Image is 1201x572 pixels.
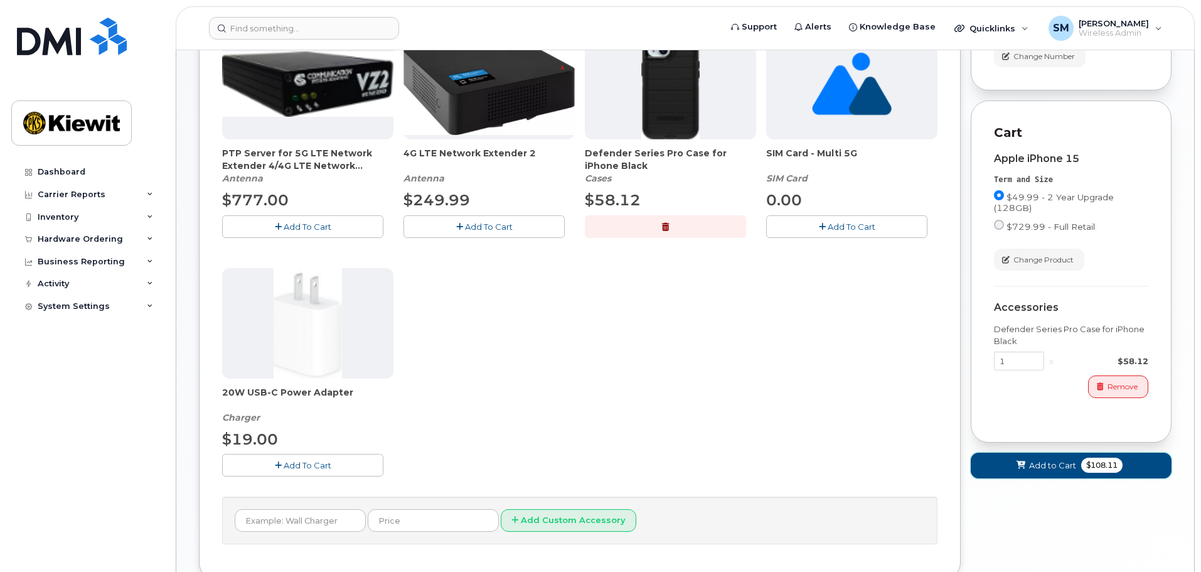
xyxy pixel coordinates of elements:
div: x [1044,355,1059,367]
button: Add To Cart [222,215,383,237]
em: SIM Card [766,173,808,184]
em: Antenna [403,173,444,184]
a: Alerts [786,14,840,40]
button: Change Product [994,249,1084,271]
span: $58.12 [585,191,641,209]
span: Add To Cart [828,222,875,232]
div: PTP Server for 5G LTE Network Extender 4/4G LTE Network Extender 3 [222,147,393,185]
span: $19.00 [222,430,278,448]
div: 4G LTE Network Extender 2 [403,147,575,185]
input: $729.99 - Full Retail [994,220,1004,230]
span: Add To Cart [465,222,513,232]
img: no_image_found-2caef05468ed5679b831cfe6fc140e25e0c280774317ffc20a367ab7fd17291e.png [812,29,892,139]
input: Example: Wall Charger [235,509,366,532]
button: Remove [1088,375,1148,397]
button: Add To Cart [766,215,927,237]
span: $108.11 [1081,458,1123,473]
a: Support [722,14,786,40]
span: PTP Server for 5G LTE Network Extender 4/4G LTE Network Extender 3 [222,147,393,172]
span: Add To Cart [284,222,331,232]
div: 20W USB-C Power Adapter [222,386,393,424]
span: $49.99 - 2 Year Upgrade (128GB) [994,192,1114,213]
span: Change Product [1013,254,1074,266]
span: $777.00 [222,191,289,209]
span: Wireless Admin [1079,28,1149,38]
span: Add to Cart [1029,460,1076,472]
img: defenderiphone14.png [641,29,700,139]
button: Add Custom Accessory [501,509,636,532]
button: Add to Cart $108.11 [971,453,1172,478]
span: SM [1053,21,1069,36]
span: 20W USB-C Power Adapter [222,386,393,411]
span: SIM Card - Multi 5G [766,147,937,172]
span: Add To Cart [284,460,331,470]
span: Defender Series Pro Case for iPhone Black [585,147,756,172]
div: Defender Series Pro Case for iPhone Black [994,323,1148,347]
div: $58.12 [1059,355,1148,367]
input: Find something... [209,17,399,40]
span: 4G LTE Network Extender 2 [403,147,575,172]
iframe: Messenger Launcher [1146,517,1192,563]
div: Apple iPhone 15 [994,153,1148,165]
p: Cart [994,124,1148,142]
button: Add To Cart [222,454,383,476]
div: Defender Series Pro Case for iPhone Black [585,147,756,185]
span: Remove [1108,381,1138,392]
em: Antenna [222,173,263,184]
span: $249.99 [403,191,470,209]
span: Knowledge Base [860,21,936,33]
span: Quicklinks [969,23,1015,33]
em: Cases [585,173,611,184]
input: Price [368,509,499,532]
span: Change Number [1013,51,1075,62]
img: apple20w.jpg [274,268,342,379]
span: Support [742,21,777,33]
span: [PERSON_NAME] [1079,18,1149,28]
div: Accessories [994,302,1148,313]
div: Quicklinks [946,16,1037,41]
span: $729.99 - Full Retail [1006,222,1095,232]
span: 0.00 [766,191,802,209]
div: SIM Card - Multi 5G [766,147,937,185]
div: Shelby Miller [1040,16,1171,41]
img: Casa_Sysem.png [222,51,393,117]
button: Change Number [994,45,1086,67]
button: Add To Cart [403,215,565,237]
span: Alerts [805,21,831,33]
input: $49.99 - 2 Year Upgrade (128GB) [994,190,1004,200]
a: Knowledge Base [840,14,944,40]
img: 4glte_extender.png [403,34,575,135]
div: Term and Size [994,175,1148,185]
em: Charger [222,412,260,423]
